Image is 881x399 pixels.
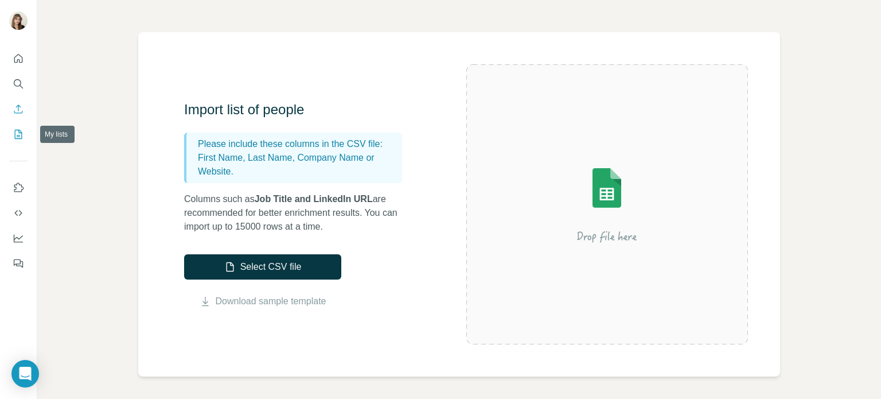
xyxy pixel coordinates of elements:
[9,11,28,30] img: Avatar
[9,177,28,198] button: Use Surfe on LinkedIn
[9,124,28,145] button: My lists
[198,137,397,151] p: Please include these columns in the CSV file:
[9,203,28,223] button: Use Surfe API
[9,99,28,119] button: Enrich CSV
[198,151,397,179] p: First Name, Last Name, Company Name or Website.
[11,360,39,388] div: Open Intercom Messenger
[216,295,326,308] a: Download sample template
[184,254,341,280] button: Select CSV file
[9,73,28,94] button: Search
[184,100,414,119] h3: Import list of people
[504,135,710,273] img: Surfe Illustration - Drop file here or select below
[184,295,341,308] button: Download sample template
[255,194,373,204] span: Job Title and LinkedIn URL
[9,228,28,249] button: Dashboard
[184,192,414,234] p: Columns such as are recommended for better enrichment results. You can import up to 15000 rows at...
[9,48,28,69] button: Quick start
[9,253,28,274] button: Feedback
